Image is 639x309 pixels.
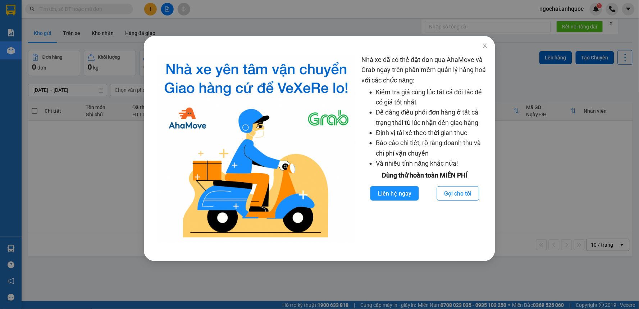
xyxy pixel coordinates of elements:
[475,36,495,56] button: Close
[376,138,488,158] li: Báo cáo chi tiết, rõ ràng doanh thu và chi phí vận chuyển
[444,189,472,198] span: Gọi cho tôi
[376,128,488,138] li: Định vị tài xế theo thời gian thực
[362,55,488,243] div: Nhà xe đã có thể đặt đơn qua AhaMove và Grab ngay trên phần mềm quản lý hàng hoá với các chức năng:
[482,43,488,49] span: close
[157,55,356,243] img: logo
[362,170,488,180] div: Dùng thử hoàn toàn MIỄN PHÍ
[376,158,488,169] li: Và nhiều tính năng khác nữa!
[378,189,411,198] span: Liên hệ ngay
[370,186,419,201] button: Liên hệ ngay
[376,87,488,108] li: Kiểm tra giá cùng lúc tất cả đối tác để có giá tốt nhất
[437,186,479,201] button: Gọi cho tôi
[376,107,488,128] li: Dễ dàng điều phối đơn hàng ở tất cả trạng thái từ lúc nhận đến giao hàng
